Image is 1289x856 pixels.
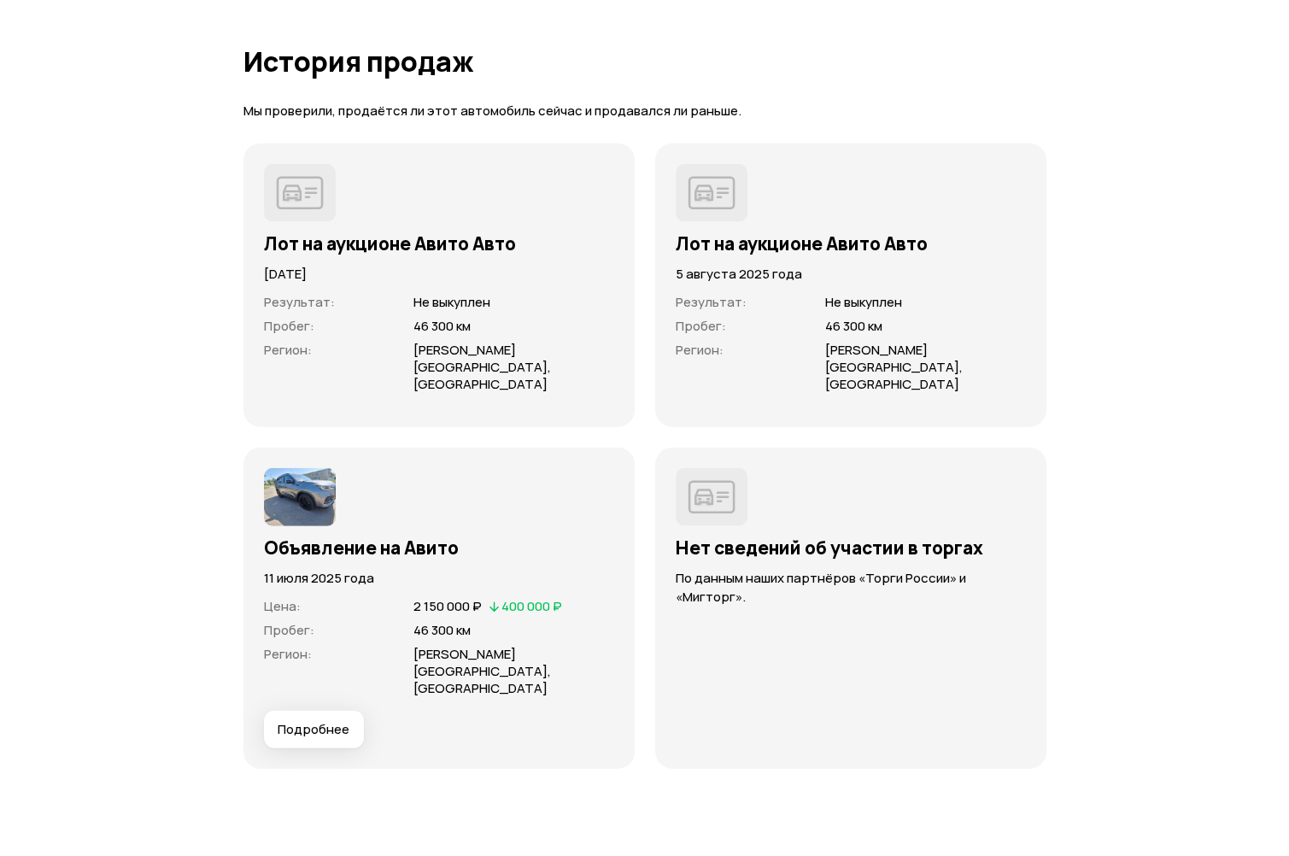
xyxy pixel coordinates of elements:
[413,341,551,393] span: [PERSON_NAME][GEOGRAPHIC_DATA], [GEOGRAPHIC_DATA]
[243,103,1046,120] p: Мы проверили, продаётся ли этот автомобиль сейчас и продавался ли раньше.
[264,293,335,311] span: Результат :
[825,317,882,335] span: 46 300 км
[264,317,314,335] span: Пробег :
[413,621,471,639] span: 46 300 км
[676,569,1026,607] p: По данным наших партнёров «Торги России» и «Мигторг».
[264,645,312,663] span: Регион :
[264,569,614,588] p: 11 июля 2025 года
[676,232,1026,255] h3: Лот на аукционе Авито Авто
[264,265,614,284] p: [DATE]
[825,293,902,311] span: Не выкуплен
[501,597,562,615] span: 400 000 ₽
[243,46,1046,77] h1: История продаж
[676,265,1026,284] p: 5 августа 2025 года
[264,232,614,255] h3: Лот на аукционе Авито Авто
[264,536,614,559] h3: Объявление на Авито
[676,317,726,335] span: Пробег :
[676,293,747,311] span: Результат :
[676,536,1026,559] h3: Нет сведений об участии в торгах
[413,597,482,615] span: 2 150 000 ₽
[278,721,349,738] span: Подробнее
[676,341,724,359] span: Регион :
[413,645,551,697] span: [PERSON_NAME][GEOGRAPHIC_DATA], [GEOGRAPHIC_DATA]
[825,341,963,393] span: [PERSON_NAME][GEOGRAPHIC_DATA], [GEOGRAPHIC_DATA]
[413,293,490,311] span: Не выкуплен
[264,711,364,748] button: Подробнее
[413,317,471,335] span: 46 300 км
[264,597,301,615] span: Цена :
[264,341,312,359] span: Регион :
[264,621,314,639] span: Пробег :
